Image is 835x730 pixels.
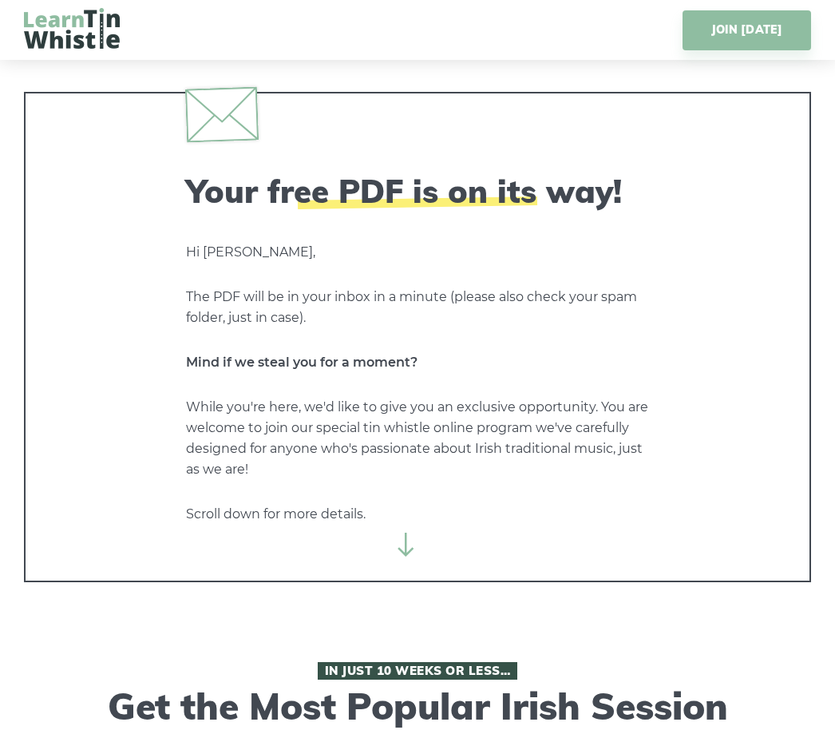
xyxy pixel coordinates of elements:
p: Scroll down for more details. [186,504,649,525]
strong: Mind if we steal you for a moment? [186,355,417,370]
p: The PDF will be in your inbox in a minute (please also check your spam folder, just in case). [186,287,649,328]
img: envelope.svg [185,86,259,142]
img: LearnTinWhistle.com [24,8,120,49]
a: JOIN [DATE] [683,10,811,50]
p: While you're here, we'd like to give you an exclusive opportunity. You are welcome to join our sp... [186,397,649,480]
p: Hi [PERSON_NAME], [186,242,649,263]
span: In Just 10 Weeks or Less… [318,662,517,680]
h2: Your free PDF is on its way! [186,172,649,210]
